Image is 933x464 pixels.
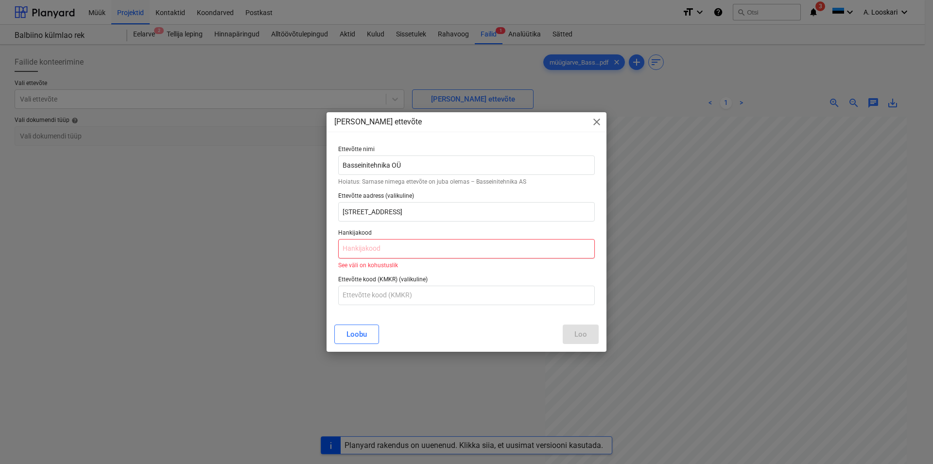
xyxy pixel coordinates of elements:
[884,417,933,464] iframe: Chat Widget
[338,155,595,175] input: Ettevõtte nimi
[338,179,595,185] p: Hoiatus: Sarnase nimega ettevõte on juba olemas – Basseinitehnika AS
[338,146,595,155] p: Ettevõtte nimi
[338,262,595,268] p: See väli on kohustuslik
[338,202,595,222] input: Ettevõtte aadress
[346,328,367,341] div: Loobu
[334,116,422,128] p: [PERSON_NAME] ettevõte
[338,286,595,305] input: Ettevõtte kood (KMKR)
[338,229,595,239] p: Hankijakood
[338,192,595,202] p: Ettevõtte aadress (valikuline)
[338,276,595,286] p: Ettevõtte kood (KMKR) (valikuline)
[591,116,603,128] span: close
[338,239,595,258] input: Hankijakood
[334,325,379,344] button: Loobu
